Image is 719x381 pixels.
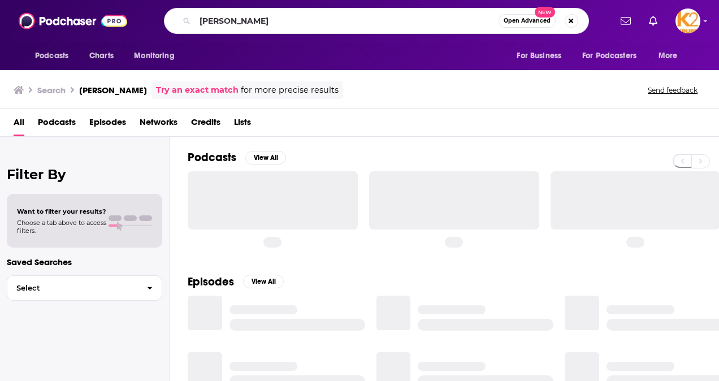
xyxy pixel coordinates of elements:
div: Search podcasts, credits, & more... [164,8,589,34]
a: Podcasts [38,113,76,136]
img: User Profile [675,8,700,33]
button: Send feedback [644,85,701,95]
button: View All [245,151,286,164]
h2: Episodes [188,275,234,289]
span: Choose a tab above to access filters. [17,219,106,235]
a: EpisodesView All [188,275,284,289]
span: New [535,7,555,18]
button: open menu [575,45,653,67]
span: More [659,48,678,64]
span: Open Advanced [504,18,551,24]
span: Monitoring [134,48,174,64]
span: For Business [517,48,561,64]
a: Show notifications dropdown [616,11,635,31]
h3: [PERSON_NAME] [79,85,147,96]
a: Networks [140,113,177,136]
button: open menu [126,45,189,67]
button: Show profile menu [675,8,700,33]
a: PodcastsView All [188,150,286,164]
a: Lists [234,113,251,136]
span: Want to filter your results? [17,207,106,215]
button: open menu [27,45,83,67]
button: open menu [509,45,575,67]
p: Saved Searches [7,257,162,267]
a: Charts [82,45,120,67]
button: View All [243,275,284,288]
span: Charts [89,48,114,64]
button: Select [7,275,162,301]
h2: Podcasts [188,150,236,164]
h3: Search [37,85,66,96]
button: Open AdvancedNew [499,14,556,28]
a: Show notifications dropdown [644,11,662,31]
a: Credits [191,113,220,136]
img: Podchaser - Follow, Share and Rate Podcasts [19,10,127,32]
a: Episodes [89,113,126,136]
a: All [14,113,24,136]
span: For Podcasters [582,48,636,64]
span: for more precise results [241,84,339,97]
span: Logged in as K2Krupp [675,8,700,33]
a: Try an exact match [156,84,239,97]
input: Search podcasts, credits, & more... [195,12,499,30]
span: Select [7,284,138,292]
span: Podcasts [35,48,68,64]
h2: Filter By [7,166,162,183]
button: open menu [651,45,692,67]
